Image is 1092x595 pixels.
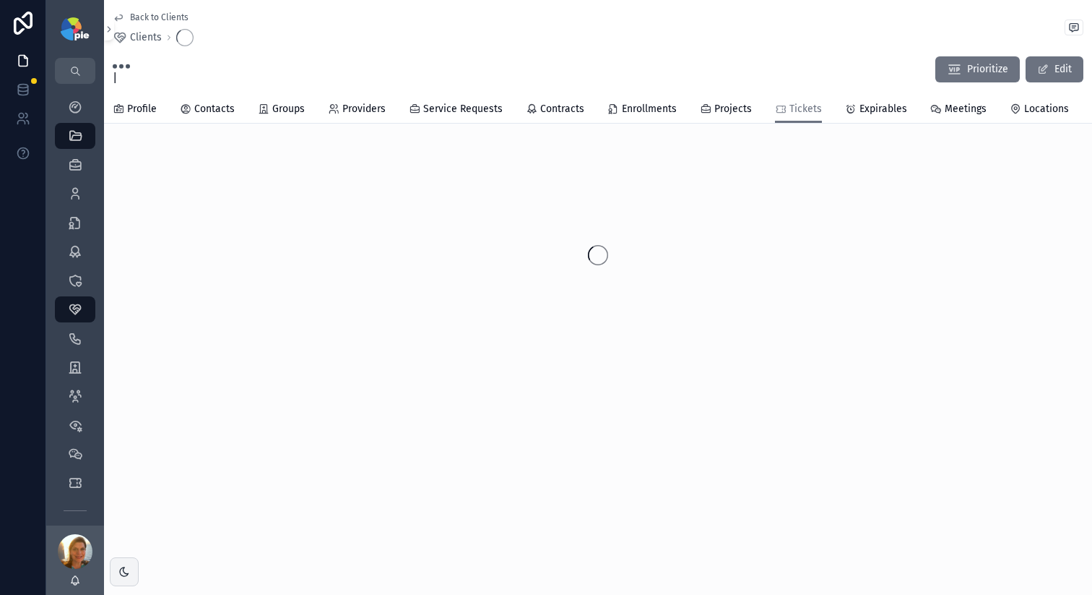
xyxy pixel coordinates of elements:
span: Expirables [859,102,907,116]
span: | [113,69,130,87]
a: Expirables [845,96,907,125]
span: Contracts [540,102,584,116]
span: Clients [130,30,162,45]
span: Prioritize [967,62,1008,77]
a: Providers [328,96,386,125]
span: Profile [127,102,157,116]
a: Clients [113,30,162,45]
a: Contacts [180,96,235,125]
span: Groups [272,102,305,116]
span: Projects [714,102,752,116]
button: Prioritize [935,56,1020,82]
span: Meetings [945,102,987,116]
span: Locations [1024,102,1069,116]
span: Providers [342,102,386,116]
span: Service Requests [423,102,503,116]
div: scrollable content [46,84,104,526]
a: Tickets [775,96,822,124]
img: App logo [61,17,89,40]
span: Enrollments [622,102,677,116]
a: Contracts [526,96,584,125]
a: Projects [700,96,752,125]
a: Groups [258,96,305,125]
a: Meetings [930,96,987,125]
span: Back to Clients [130,12,188,23]
a: Back to Clients [113,12,188,23]
a: Enrollments [607,96,677,125]
a: Service Requests [409,96,503,125]
button: Edit [1026,56,1083,82]
span: Tickets [789,102,822,116]
a: Locations [1010,96,1069,125]
span: Contacts [194,102,235,116]
a: Profile [113,96,157,125]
